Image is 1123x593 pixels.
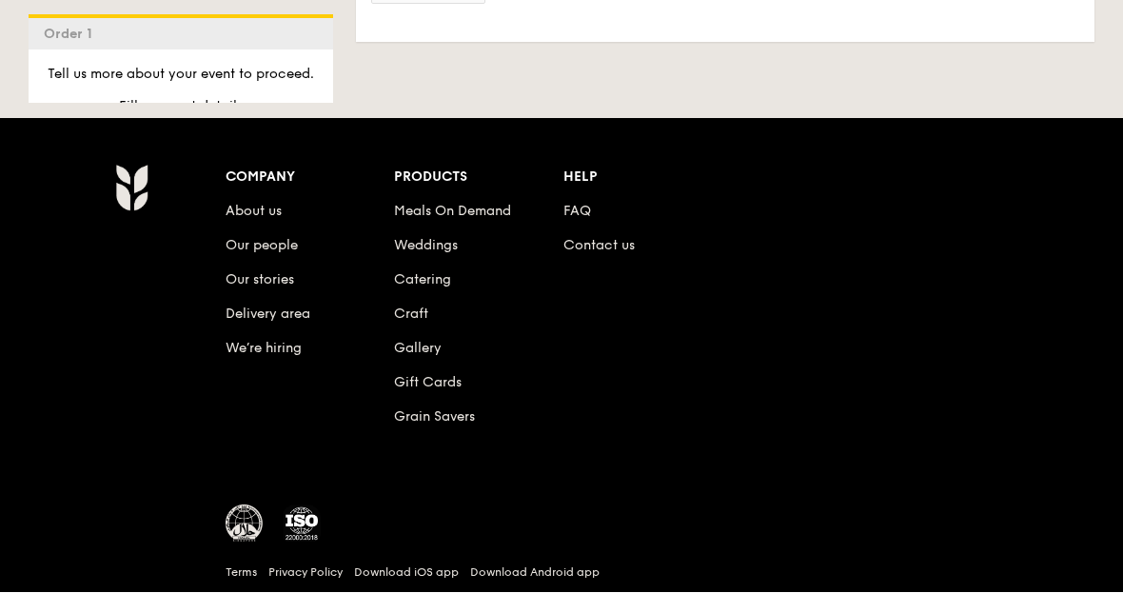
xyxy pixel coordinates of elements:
a: FAQ [563,204,591,220]
a: Gift Cards [394,375,462,391]
a: Gallery [394,341,442,357]
a: Our people [226,238,298,254]
div: Products [394,165,562,191]
a: Craft [394,306,428,323]
span: Order 1 [44,27,100,43]
a: We’re hiring [226,341,302,357]
a: Privacy Policy [268,565,343,581]
a: Download iOS app [354,565,459,581]
p: Tell us more about your event to proceed. [44,66,318,85]
a: Meals On Demand [394,204,511,220]
img: MUIS Halal Certified [226,505,264,544]
a: Grain Savers [394,409,475,425]
a: Contact us [563,238,635,254]
a: Delivery area [226,306,310,323]
a: Weddings [394,238,458,254]
span: Fill up event details [119,99,243,115]
img: AYc88T3wAAAABJRU5ErkJggg== [115,165,148,212]
a: Our stories [226,272,294,288]
a: Download Android app [470,565,600,581]
div: Company [226,165,394,191]
div: Help [563,165,732,191]
a: About us [226,204,282,220]
img: ISO Certified [283,505,321,544]
a: Catering [394,272,451,288]
a: Terms [226,565,257,581]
